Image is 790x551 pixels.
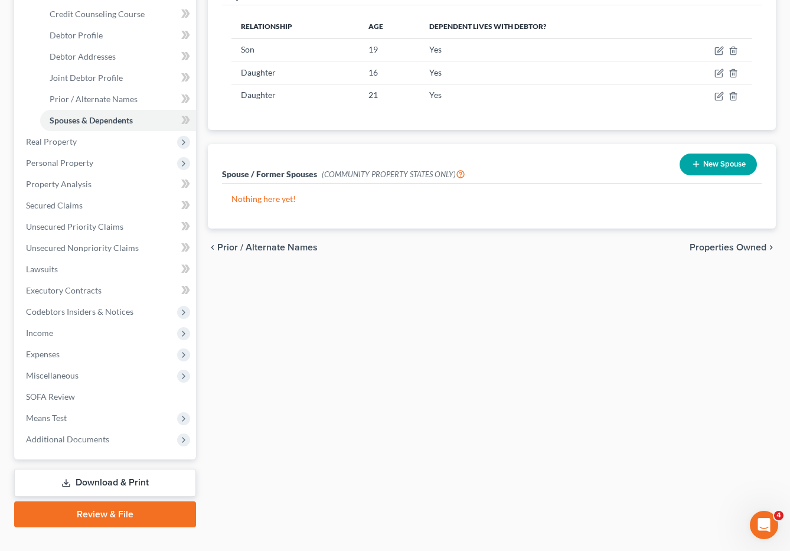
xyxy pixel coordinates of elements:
span: Property Analysis [26,179,92,189]
a: Spouses & Dependents [40,110,196,131]
span: Debtor Profile [50,30,103,40]
th: Age [359,15,420,38]
a: Executory Contracts [17,280,196,301]
span: Personal Property [26,158,93,168]
th: Dependent lives with debtor? [420,15,667,38]
td: Daughter [231,84,359,106]
span: (COMMUNITY PROPERTY STATES ONLY) [322,169,465,179]
i: chevron_left [208,243,217,252]
a: Download & Print [14,469,196,497]
a: Credit Counseling Course [40,4,196,25]
span: Additional Documents [26,434,109,444]
a: Debtor Profile [40,25,196,46]
td: Yes [420,38,667,61]
p: Nothing here yet! [231,193,753,205]
span: Unsecured Priority Claims [26,221,123,232]
span: Executory Contracts [26,285,102,295]
span: Means Test [26,413,67,423]
span: SOFA Review [26,392,75,402]
a: Property Analysis [17,174,196,195]
a: Unsecured Nonpriority Claims [17,237,196,259]
span: Spouses & Dependents [50,115,133,125]
td: 19 [359,38,420,61]
span: Debtor Addresses [50,51,116,61]
td: Daughter [231,61,359,84]
button: chevron_left Prior / Alternate Names [208,243,318,252]
td: Yes [420,61,667,84]
a: Joint Debtor Profile [40,67,196,89]
iframe: Intercom live chat [750,511,778,539]
button: New Spouse [680,154,757,175]
span: Prior / Alternate Names [217,243,318,252]
i: chevron_right [766,243,776,252]
a: Lawsuits [17,259,196,280]
td: 16 [359,61,420,84]
span: Lawsuits [26,264,58,274]
span: Spouse / Former Spouses [222,169,317,179]
span: Unsecured Nonpriority Claims [26,243,139,253]
a: Review & File [14,501,196,527]
a: Secured Claims [17,195,196,216]
button: Properties Owned chevron_right [690,243,776,252]
th: Relationship [231,15,359,38]
a: Debtor Addresses [40,46,196,67]
td: Yes [420,84,667,106]
td: 21 [359,84,420,106]
span: Miscellaneous [26,370,79,380]
span: Income [26,328,53,338]
span: 4 [774,511,784,520]
span: Joint Debtor Profile [50,73,123,83]
a: SOFA Review [17,386,196,407]
span: Prior / Alternate Names [50,94,138,104]
span: Credit Counseling Course [50,9,145,19]
span: Expenses [26,349,60,359]
span: Real Property [26,136,77,146]
span: Secured Claims [26,200,83,210]
td: Son [231,38,359,61]
span: Codebtors Insiders & Notices [26,307,133,317]
span: Properties Owned [690,243,766,252]
a: Unsecured Priority Claims [17,216,196,237]
a: Prior / Alternate Names [40,89,196,110]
